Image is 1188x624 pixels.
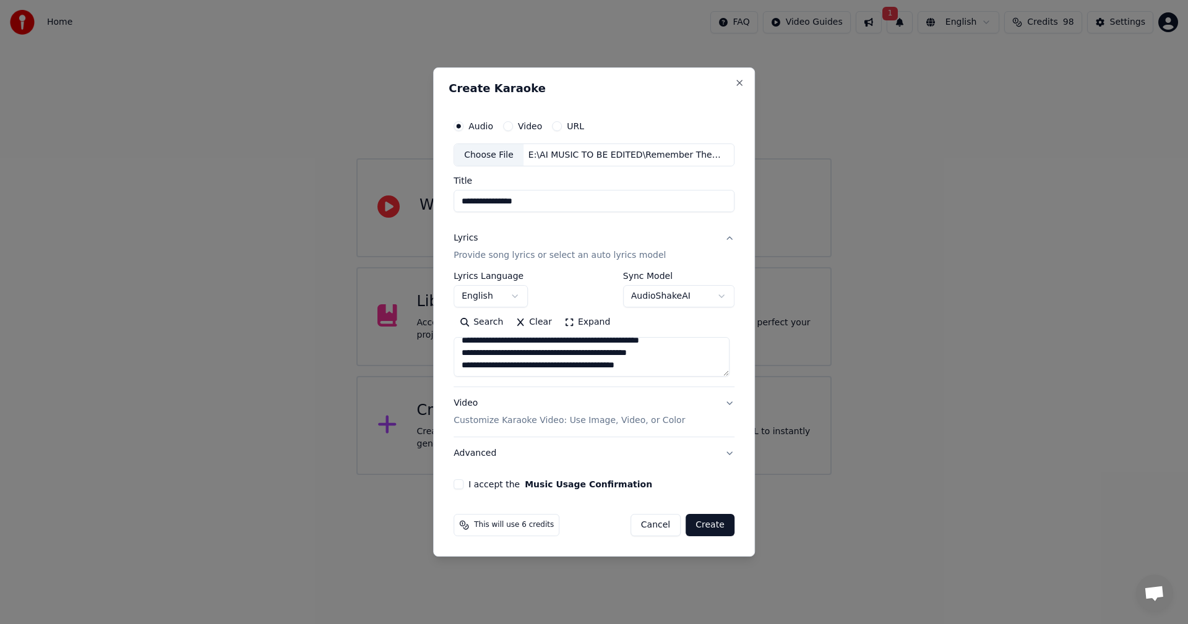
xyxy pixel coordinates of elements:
button: LyricsProvide song lyrics or select an auto lyrics model [454,223,734,272]
label: Video [518,122,542,130]
label: Title [454,177,734,186]
span: This will use 6 credits [474,520,554,530]
button: Expand [558,313,616,333]
div: Choose File [454,144,523,166]
button: VideoCustomize Karaoke Video: Use Image, Video, or Color [454,388,734,437]
div: E:\AI MUSIC TO BE EDITED\Remember Them v2.mp3 [523,149,734,161]
label: Sync Model [623,272,734,281]
button: Advanced [454,437,734,469]
button: Cancel [631,514,681,536]
label: URL [567,122,584,130]
h2: Create Karaoke [449,83,739,94]
label: I accept the [468,480,652,489]
div: Video [454,398,685,427]
button: Create [686,514,734,536]
p: Provide song lyrics or select an auto lyrics model [454,250,666,262]
label: Audio [468,122,493,130]
button: Clear [509,313,558,333]
div: LyricsProvide song lyrics or select an auto lyrics model [454,272,734,387]
div: Lyrics [454,233,478,245]
p: Customize Karaoke Video: Use Image, Video, or Color [454,414,685,427]
label: Lyrics Language [454,272,528,281]
button: Search [454,313,509,333]
button: I accept the [525,480,652,489]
